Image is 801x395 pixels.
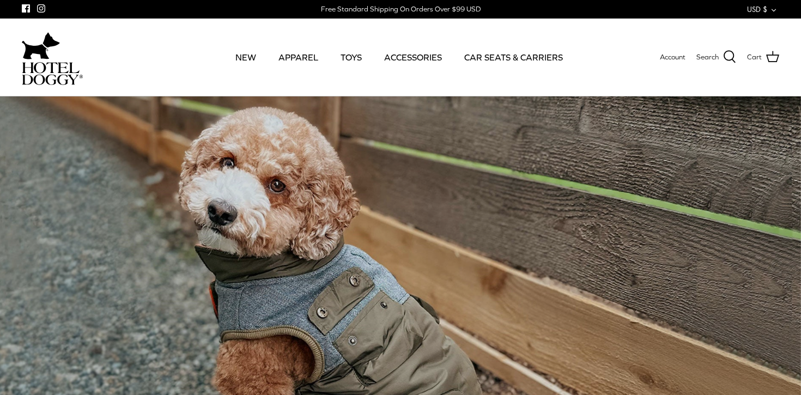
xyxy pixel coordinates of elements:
[321,4,481,14] div: Free Standard Shipping On Orders Over $99 USD
[269,39,328,76] a: APPAREL
[660,52,685,63] a: Account
[454,39,573,76] a: CAR SEATS & CARRIERS
[747,52,762,63] span: Cart
[696,52,719,63] span: Search
[22,29,83,85] a: hoteldoggycom
[331,39,372,76] a: TOYS
[22,29,60,62] img: dog-icon.svg
[37,4,45,13] a: Instagram
[22,4,30,13] a: Facebook
[162,39,636,76] div: Primary navigation
[22,62,83,85] img: hoteldoggycom
[660,53,685,61] span: Account
[226,39,266,76] a: NEW
[321,1,481,17] a: Free Standard Shipping On Orders Over $99 USD
[696,50,736,64] a: Search
[374,39,452,76] a: ACCESSORIES
[747,50,779,64] a: Cart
